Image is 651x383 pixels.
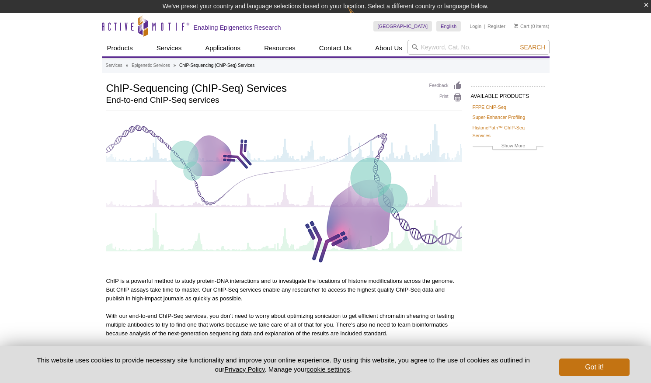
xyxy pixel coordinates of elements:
[151,40,187,56] a: Services
[514,21,550,31] li: (0 items)
[471,86,545,102] h2: AVAILABLE PRODUCTS
[473,124,543,139] a: HistonePath™ ChIP-Seq Services
[514,24,518,28] img: Your Cart
[473,142,543,152] a: Show More
[106,96,421,104] h2: End-to-end ChIP-Seq services
[106,120,462,265] img: ChIP-Seq Services
[259,40,301,56] a: Resources
[132,62,170,70] a: Epigenetic Services
[224,366,265,373] a: Privacy Policy
[348,7,371,27] img: Change Here
[429,81,462,91] a: Feedback
[102,40,138,56] a: Products
[436,21,461,31] a: English
[407,40,550,55] input: Keyword, Cat. No.
[559,359,629,376] button: Got it!
[520,44,545,51] span: Search
[373,21,432,31] a: [GEOGRAPHIC_DATA]
[106,277,462,303] p: ChIP is a powerful method to study protein-DNA interactions and to investigate the locations of h...
[174,63,176,68] li: »
[470,23,481,29] a: Login
[194,24,281,31] h2: Enabling Epigenetics Research
[429,93,462,102] a: Print
[473,113,526,121] a: Super-Enhancer Profiling
[106,312,462,338] p: With our end-to-end ChIP-Seq services, you don’t need to worry about optimizing sonication to get...
[517,43,548,51] button: Search
[314,40,357,56] a: Contact Us
[106,81,421,94] h1: ChIP-Sequencing (ChIP-Seq) Services
[473,103,506,111] a: FFPE ChIP-Seq
[106,62,122,70] a: Services
[514,23,529,29] a: Cart
[487,23,505,29] a: Register
[306,366,350,373] button: cookie settings
[484,21,485,31] li: |
[22,355,545,374] p: This website uses cookies to provide necessary site functionality and improve your online experie...
[126,63,129,68] li: »
[370,40,407,56] a: About Us
[179,63,254,68] li: ChIP-Sequencing (ChIP-Seq) Services
[200,40,246,56] a: Applications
